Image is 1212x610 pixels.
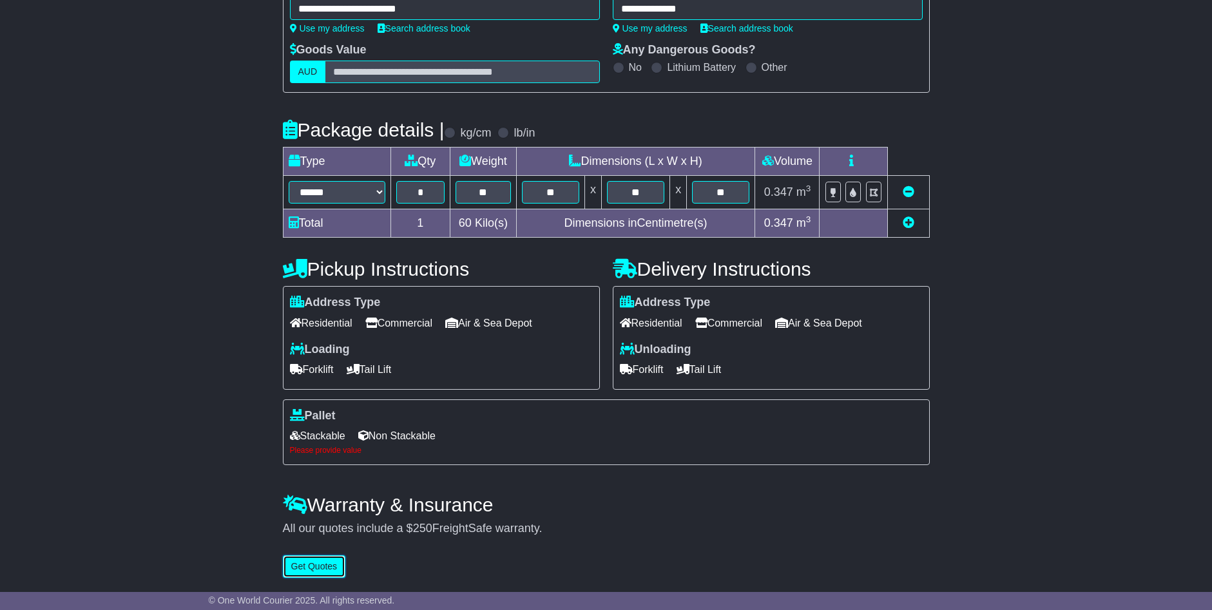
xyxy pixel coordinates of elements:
[283,119,445,140] h4: Package details |
[613,43,756,57] label: Any Dangerous Goods?
[764,186,793,198] span: 0.347
[290,343,350,357] label: Loading
[903,216,914,229] a: Add new item
[283,494,930,515] h4: Warranty & Insurance
[514,126,535,140] label: lb/in
[613,23,688,33] a: Use my address
[903,186,914,198] a: Remove this item
[445,313,532,333] span: Air & Sea Depot
[700,23,793,33] a: Search address book
[459,216,472,229] span: 60
[283,555,346,578] button: Get Quotes
[516,148,755,176] td: Dimensions (L x W x H)
[670,176,687,209] td: x
[290,313,352,333] span: Residential
[290,43,367,57] label: Goods Value
[613,258,930,280] h4: Delivery Instructions
[413,522,432,535] span: 250
[290,359,334,379] span: Forklift
[290,23,365,33] a: Use my address
[620,359,664,379] span: Forklift
[290,409,336,423] label: Pallet
[290,426,345,446] span: Stackable
[358,426,436,446] span: Non Stackable
[755,148,820,176] td: Volume
[450,148,517,176] td: Weight
[629,61,642,73] label: No
[806,184,811,193] sup: 3
[283,258,600,280] h4: Pickup Instructions
[283,148,390,176] td: Type
[460,126,491,140] label: kg/cm
[775,313,862,333] span: Air & Sea Depot
[390,148,450,176] td: Qty
[378,23,470,33] a: Search address book
[347,359,392,379] span: Tail Lift
[620,313,682,333] span: Residential
[290,296,381,310] label: Address Type
[677,359,722,379] span: Tail Lift
[806,214,811,224] sup: 3
[695,313,762,333] span: Commercial
[667,61,736,73] label: Lithium Battery
[584,176,601,209] td: x
[796,216,811,229] span: m
[290,446,923,455] div: Please provide value
[209,595,395,605] span: © One World Courier 2025. All rights reserved.
[620,343,691,357] label: Unloading
[290,61,326,83] label: AUD
[365,313,432,333] span: Commercial
[762,61,787,73] label: Other
[283,209,390,238] td: Total
[620,296,711,310] label: Address Type
[390,209,450,238] td: 1
[796,186,811,198] span: m
[450,209,517,238] td: Kilo(s)
[764,216,793,229] span: 0.347
[283,522,930,536] div: All our quotes include a $ FreightSafe warranty.
[516,209,755,238] td: Dimensions in Centimetre(s)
